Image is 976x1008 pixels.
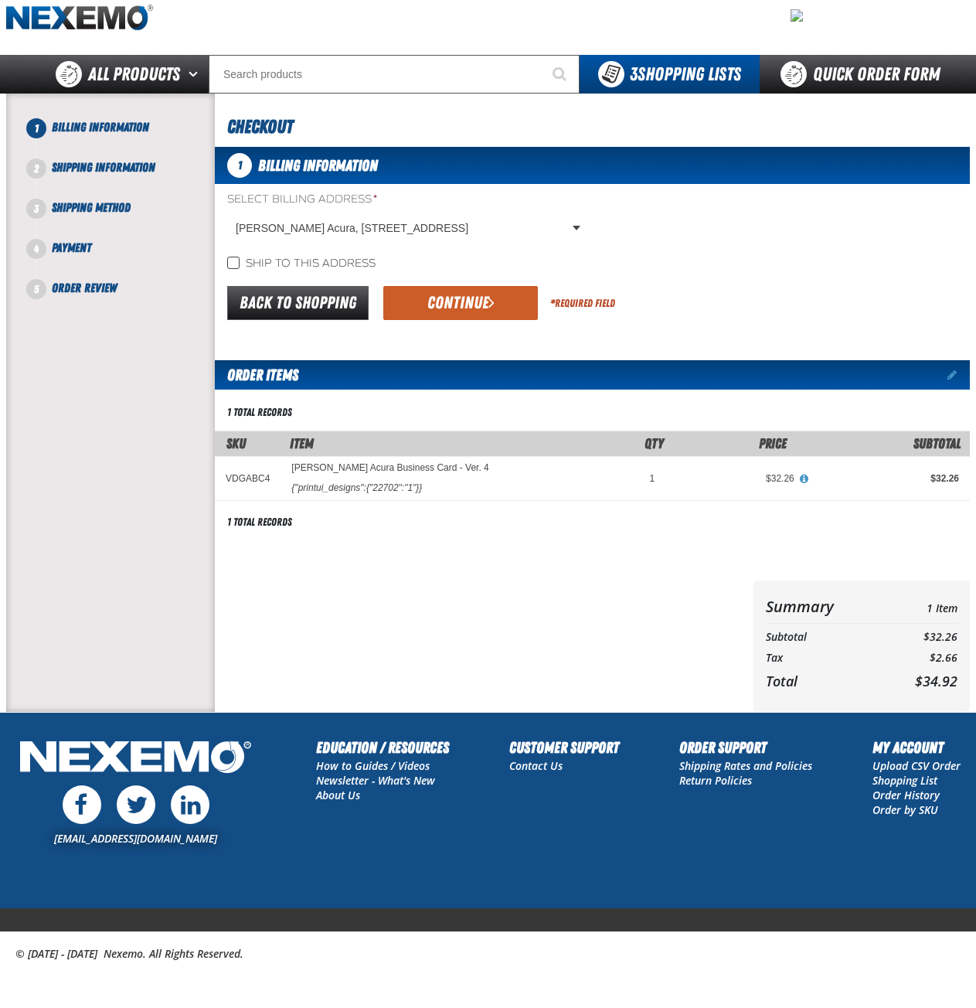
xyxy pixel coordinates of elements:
[36,158,215,199] li: Shipping Information. Step 2 of 5. Not Completed
[215,360,298,390] h2: Order Items
[509,736,619,759] h2: Customer Support
[36,118,215,158] li: Billing Information. Step 1 of 5. Not Completed
[791,9,803,22] img: 08cb5c772975e007c414e40fb9967a9c.jpeg
[291,482,422,494] div: {"printui_designs":{"22702":"1"}}
[26,158,46,179] span: 2
[759,435,787,451] span: Price
[316,736,449,759] h2: Education / Resources
[630,63,638,85] strong: 3
[766,627,884,648] th: Subtotal
[236,220,570,237] span: [PERSON_NAME] Acura, [STREET_ADDRESS]
[316,758,430,773] a: How to Guides / Videos
[227,257,376,271] label: Ship to this address
[227,257,240,269] input: Ship to this address
[644,435,664,451] span: Qty
[760,55,969,94] a: Quick Order Form
[947,369,970,380] a: Edit items
[36,199,215,239] li: Shipping Method. Step 3 of 5. Not Completed
[227,192,587,207] label: Select Billing Address
[25,118,215,298] nav: Checkout steps. Current step is Billing Information. Step 1 of 5
[227,153,252,178] span: 1
[227,286,369,320] a: Back to Shopping
[291,463,488,474] a: [PERSON_NAME] Acura Business Card - Ver. 4
[766,669,884,693] th: Total
[872,758,961,773] a: Upload CSV Order
[884,648,957,669] td: $2.66
[6,5,153,32] a: Home
[52,240,91,255] span: Payment
[290,435,314,451] span: Item
[872,788,940,802] a: Order History
[316,788,360,802] a: About Us
[550,296,615,311] div: Required Field
[36,279,215,298] li: Order Review. Step 5 of 5. Not Completed
[679,758,812,773] a: Shipping Rates and Policies
[884,593,957,620] td: 1 Item
[316,773,435,788] a: Newsletter - What's New
[679,736,812,759] h2: Order Support
[52,281,117,295] span: Order Review
[26,199,46,219] span: 3
[6,5,153,32] img: Nexemo logo
[52,160,155,175] span: Shipping Information
[679,773,752,788] a: Return Policies
[509,758,563,773] a: Contact Us
[630,63,741,85] span: Shopping Lists
[36,239,215,279] li: Payment. Step 4 of 5. Not Completed
[872,773,937,788] a: Shopping List
[209,55,580,94] input: Search
[872,736,961,759] h2: My Account
[872,802,938,817] a: Order by SKU
[26,118,46,138] span: 1
[15,736,256,782] img: Nexemo Logo
[383,286,538,320] button: Continue
[649,473,655,484] span: 1
[766,593,884,620] th: Summary
[183,55,209,94] button: Open All Products pages
[88,60,180,88] span: All Products
[54,831,217,846] a: [EMAIL_ADDRESS][DOMAIN_NAME]
[258,156,378,175] span: Billing Information
[215,456,281,500] td: VDGABC4
[227,116,293,138] span: Checkout
[52,200,131,215] span: Shipping Method
[794,472,814,486] button: View All Prices for Vandergriff Acura Business Card - Ver. 4
[915,672,957,690] span: $34.92
[676,472,794,485] div: $32.26
[227,515,292,530] div: 1 total records
[816,472,959,485] div: $32.26
[884,627,957,648] td: $32.26
[227,405,292,420] div: 1 total records
[26,239,46,259] span: 4
[226,435,246,451] a: SKU
[26,279,46,299] span: 5
[580,55,760,94] button: You have 3 Shopping Lists. Open to view details
[766,648,884,669] th: Tax
[52,120,149,135] span: Billing Information
[913,435,961,451] span: Subtotal
[541,55,580,94] button: Start Searching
